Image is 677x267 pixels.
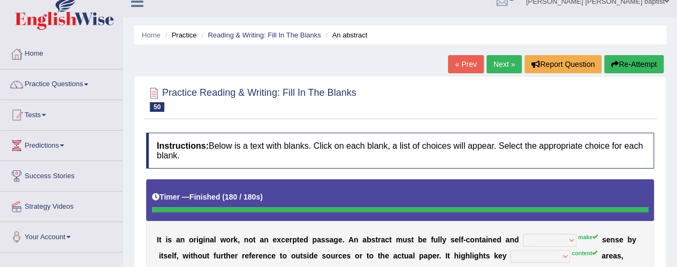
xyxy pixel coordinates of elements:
b: u [331,251,336,260]
b: r [290,235,292,244]
b: c [397,251,401,260]
b: h [454,251,459,260]
b: e [258,251,263,260]
b: s [602,235,606,244]
b: ( [222,193,225,201]
b: n [475,235,480,244]
b: n [263,251,268,260]
b: c [281,235,285,244]
b: Finished [189,193,220,201]
b: l [440,235,442,244]
b: t [207,251,209,260]
b: w [220,235,226,244]
b: o [326,251,331,260]
b: y [442,235,446,244]
b: k [233,235,238,244]
b: f [214,251,216,260]
b: e [314,251,318,260]
a: Home [142,31,161,39]
b: i [188,251,191,260]
li: Practice [162,30,196,40]
b: f [174,251,177,260]
b: t [483,251,486,260]
b: s [617,251,621,260]
b: t [224,251,226,260]
b: l [172,251,174,260]
a: Success Stories [1,161,123,188]
b: y [632,235,636,244]
b: g [333,235,338,244]
b: x [277,235,281,244]
b: t [297,235,300,244]
b: n [610,235,615,244]
b: e [454,235,459,244]
b: s [371,235,376,244]
b: n [354,235,359,244]
b: n [264,235,269,244]
b: s [168,235,172,244]
b: A [348,235,354,244]
a: Practice Questions [1,70,123,96]
b: g [474,251,479,260]
b: l [214,235,216,244]
b: a [408,251,413,260]
b: k [494,251,498,260]
b: o [355,251,360,260]
a: Home [1,39,123,66]
b: m [396,235,402,244]
b: i [159,251,161,260]
b: l [470,251,472,260]
b: i [486,235,488,244]
b: - [463,235,466,244]
b: l [459,235,461,244]
b: b [418,235,423,244]
b: o [248,235,253,244]
b: e [606,235,610,244]
b: u [402,235,407,244]
b: p [419,251,424,260]
b: c [267,251,271,260]
b: p [428,251,432,260]
b: d [303,235,308,244]
b: r [378,235,381,244]
b: f [461,235,463,244]
b: o [369,251,374,260]
li: An abstract [323,30,367,40]
b: u [216,251,221,260]
b: o [291,251,296,260]
b: o [197,251,202,260]
b: c [385,235,389,244]
b: t [447,251,450,260]
button: Report Question [524,55,602,73]
sup: make [578,234,598,240]
a: Tests [1,100,123,127]
b: p [292,235,297,244]
b: o [226,235,231,244]
b: e [619,235,623,244]
b: . [439,251,441,260]
b: o [282,251,287,260]
b: w [182,251,188,260]
b: g [461,251,466,260]
b: a [423,251,428,260]
b: , [177,251,179,260]
h2: Practice Reading & Writing: Fill In The Blanks [146,85,356,112]
b: r [194,235,196,244]
h4: Below is a text with blanks. Click on each blank, a list of choices will appear. Select the appro... [146,133,654,169]
b: t [280,251,283,260]
b: n [488,235,493,244]
b: u [295,251,300,260]
b: h [380,251,385,260]
b: a [381,235,385,244]
b: e [338,235,343,244]
a: Reading & Writing: Fill In The Blanks [208,31,321,39]
b: o [189,235,194,244]
button: Re-Attempt [604,55,664,73]
b: i [196,235,199,244]
b: t [389,235,392,244]
b: a [317,235,321,244]
b: e [432,251,437,260]
b: r [242,251,245,260]
b: u [202,251,207,260]
b: t [401,251,404,260]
